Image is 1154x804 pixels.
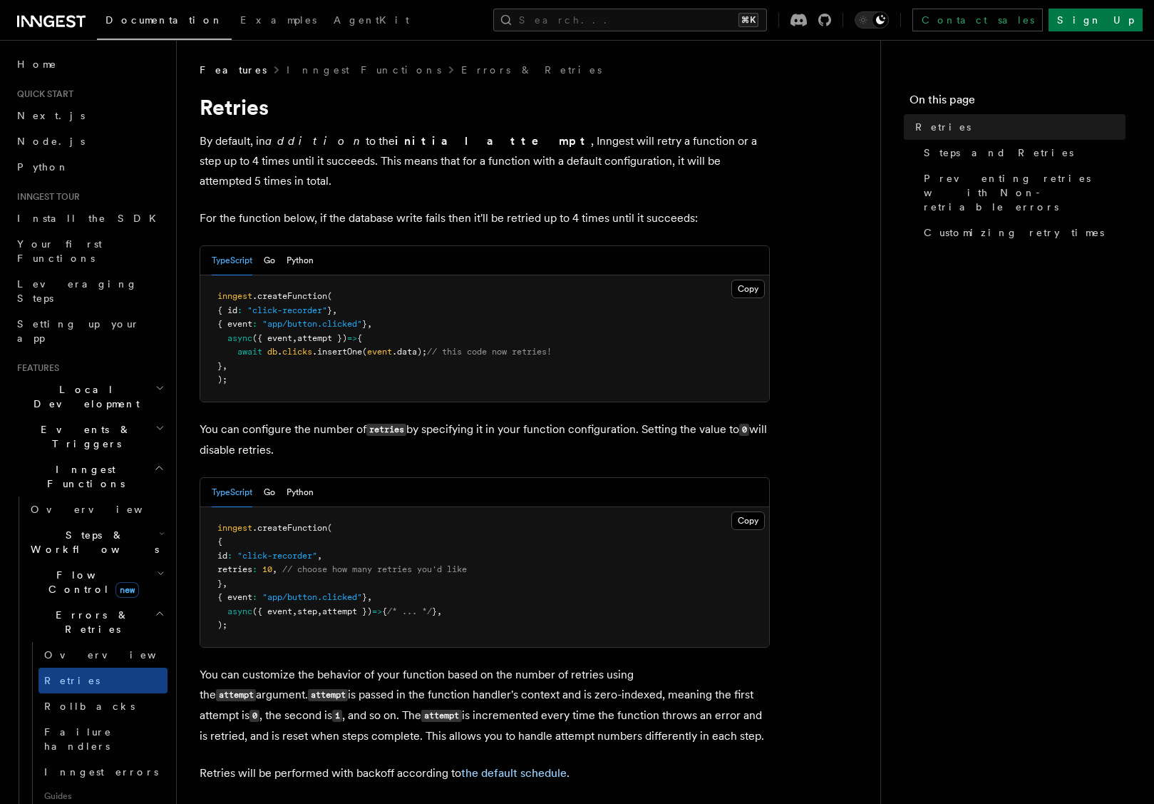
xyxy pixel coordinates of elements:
[924,146,1073,160] span: Steps and Retries
[200,665,770,746] p: You can customize the behavior of your function based on the number of retries using the argument...
[11,88,73,100] span: Quick start
[308,689,348,701] code: attempt
[17,213,165,224] span: Install the SDK
[11,382,155,411] span: Local Development
[392,347,427,357] span: .data);
[461,766,567,780] a: the default schedule
[11,422,155,451] span: Events & Triggers
[317,606,322,616] span: ,
[912,9,1043,31] a: Contact sales
[461,63,602,77] a: Errors & Retries
[25,602,168,642] button: Errors & Retries
[855,11,889,29] button: Toggle dark mode
[249,710,259,722] code: 0
[25,522,168,562] button: Steps & Workflows
[217,523,252,533] span: inngest
[17,238,102,264] span: Your first Functions
[44,726,112,752] span: Failure handlers
[362,592,367,602] span: }
[252,333,292,343] span: ({ event
[262,319,362,329] span: "app/button.clicked"
[17,57,57,71] span: Home
[217,564,252,574] span: retries
[924,225,1104,240] span: Customizing retry times
[38,719,168,759] a: Failure handlers
[367,319,372,329] span: ,
[427,347,552,357] span: // this code now retries!
[731,280,765,298] button: Copy
[17,136,85,147] span: Node.js
[367,347,392,357] span: event
[227,606,252,616] span: async
[322,606,372,616] span: attempt })
[493,9,767,31] button: Search...⌘K
[362,347,367,357] span: (
[38,642,168,668] a: Overview
[297,606,317,616] span: step
[237,551,317,561] span: "click-recorder"
[217,579,222,589] span: }
[217,551,227,561] span: id
[918,220,1125,245] a: Customizing retry times
[217,319,252,329] span: { event
[11,417,168,457] button: Events & Triggers
[317,551,322,561] span: ,
[11,271,168,311] a: Leveraging Steps
[11,362,59,374] span: Features
[739,424,749,436] code: 0
[17,161,69,173] span: Python
[17,110,85,121] span: Next.js
[918,166,1125,220] a: Preventing retries with Non-retriable errors
[262,564,272,574] span: 10
[217,305,237,315] span: { id
[11,154,168,180] a: Python
[347,333,357,343] span: =>
[738,13,758,27] kbd: ⌘K
[332,305,337,315] span: ,
[44,701,135,712] span: Rollbacks
[25,608,155,636] span: Errors & Retries
[264,246,275,275] button: Go
[367,592,372,602] span: ,
[327,305,332,315] span: }
[17,318,140,344] span: Setting up your app
[11,457,168,497] button: Inngest Functions
[31,504,177,515] span: Overview
[44,649,191,661] span: Overview
[11,205,168,231] a: Install the SDK
[217,291,252,301] span: inngest
[292,606,297,616] span: ,
[11,377,168,417] button: Local Development
[910,91,1125,114] h4: On this page
[200,419,770,460] p: You can configure the number of by specifying it in your function configuration. Setting the valu...
[262,592,362,602] span: "app/button.clicked"
[200,763,770,783] p: Retries will be performed with backoff according to .
[115,582,139,598] span: new
[382,606,387,616] span: {
[395,134,591,148] strong: initial attempt
[327,291,332,301] span: (
[11,311,168,351] a: Setting up your app
[437,606,442,616] span: ,
[216,689,256,701] code: attempt
[38,759,168,785] a: Inngest errors
[222,579,227,589] span: ,
[357,333,362,343] span: {
[252,523,327,533] span: .createFunction
[200,63,267,77] span: Features
[222,361,227,371] span: ,
[421,710,461,722] code: attempt
[247,305,327,315] span: "click-recorder"
[237,305,242,315] span: :
[217,361,222,371] span: }
[217,375,227,385] span: );
[924,171,1125,214] span: Preventing retries with Non-retriable errors
[292,333,297,343] span: ,
[282,347,312,357] span: clicks
[11,191,80,203] span: Inngest tour
[200,208,770,228] p: For the function below, if the database write fails then it'll be retried up to 4 times until it ...
[25,497,168,522] a: Overview
[11,51,168,77] a: Home
[252,291,327,301] span: .createFunction
[267,347,277,357] span: db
